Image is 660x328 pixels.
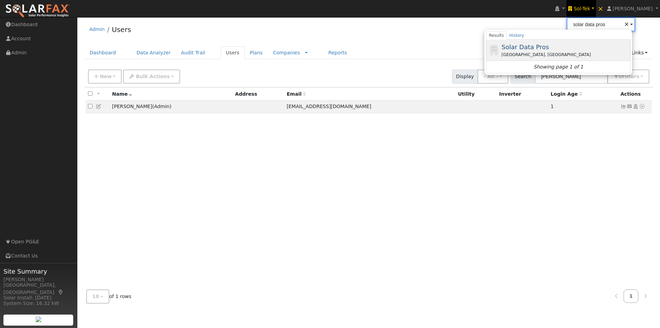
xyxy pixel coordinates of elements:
[488,45,500,55] i: My Company
[477,70,508,84] button: - All -
[502,52,629,58] div: [GEOGRAPHIC_DATA], [GEOGRAPHIC_DATA]
[287,91,306,97] span: Email
[624,20,629,28] span: ×
[632,104,639,109] a: Login As
[511,70,535,84] span: Search
[639,103,645,110] a: Other actions
[110,100,233,113] td: [PERSON_NAME]
[598,4,604,13] span: ×
[3,267,74,276] span: Site Summary
[287,104,371,109] span: [EMAIL_ADDRESS][DOMAIN_NAME]
[92,294,99,299] span: 10
[100,74,111,79] span: New
[452,70,478,84] span: Display
[96,104,102,109] a: Edit User
[622,74,639,79] span: Filter
[499,91,546,98] div: Inverter
[551,104,554,109] span: 09/24/2025 10:57:16 AM
[123,70,180,84] button: Bulk Actions
[131,46,176,59] a: Data Analyzer
[112,25,131,34] a: Users
[154,104,169,109] span: Admin
[620,104,627,109] a: Not connected
[458,91,494,98] div: Utility
[3,282,74,296] div: [GEOGRAPHIC_DATA], [GEOGRAPHIC_DATA]
[607,70,649,84] button: 0Filters
[235,91,282,98] div: Address
[624,289,639,303] a: 1
[86,289,132,304] span: of 1 rows
[3,300,74,307] div: System Size: 16.32 kW
[176,46,210,59] a: Audit Trail
[136,74,170,79] span: Bulk Actions
[323,46,352,59] a: Reports
[112,91,132,97] span: Name
[574,6,590,11] span: Sol-Tek
[507,31,527,40] a: History
[152,104,172,109] span: ( )
[627,103,633,110] a: Jbolt@solteksolar.com
[535,70,608,84] input: Search
[58,289,64,295] a: Map
[502,43,549,51] span: Solar Data Pros
[89,27,105,32] a: Admin
[486,31,506,40] a: Results
[86,289,109,304] button: 10
[3,276,74,283] div: [PERSON_NAME]
[85,46,121,59] a: Dashboard
[620,91,649,98] div: Actions
[5,4,70,18] img: SolarFax
[3,294,74,301] div: Solar Install: [DATE]
[273,50,300,55] a: Companies
[221,46,245,59] a: Users
[88,70,122,84] button: New
[533,63,583,71] i: Showing page 1 of 1
[613,6,653,11] span: [PERSON_NAME]
[36,317,41,322] img: retrieve
[551,91,582,97] span: Days since last login
[245,46,268,59] a: Plans
[636,74,639,79] span: s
